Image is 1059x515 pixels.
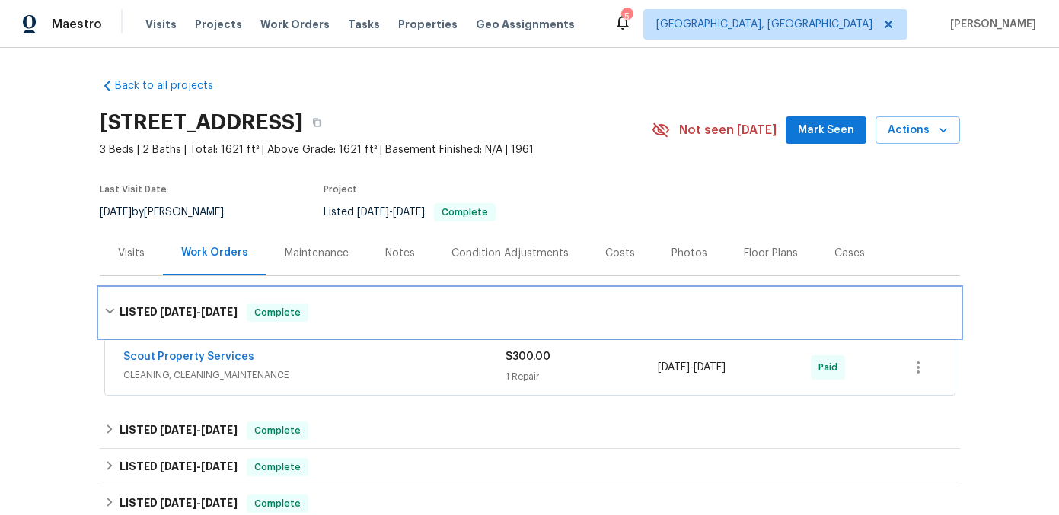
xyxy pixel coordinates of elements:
[285,246,349,261] div: Maintenance
[260,17,330,32] span: Work Orders
[120,421,238,440] h6: LISTED
[160,307,196,317] span: [DATE]
[100,449,960,485] div: LISTED [DATE]-[DATE]Complete
[671,246,707,261] div: Photos
[160,498,196,508] span: [DATE]
[100,142,652,157] span: 3 Beds | 2 Baths | Total: 1621 ft² | Above Grade: 1621 ft² | Basement Finished: N/A | 1961
[123,351,254,362] a: Scout Property Services
[658,362,690,373] span: [DATE]
[120,458,238,476] h6: LISTED
[160,461,238,472] span: -
[120,494,238,513] h6: LISTED
[605,246,635,261] div: Costs
[694,362,726,373] span: [DATE]
[348,19,380,30] span: Tasks
[100,185,167,194] span: Last Visit Date
[100,288,960,337] div: LISTED [DATE]-[DATE]Complete
[248,459,307,475] span: Complete
[100,78,246,94] a: Back to all projects
[160,498,238,508] span: -
[506,351,550,362] span: $300.00
[100,203,242,221] div: by [PERSON_NAME]
[385,246,415,261] div: Notes
[120,304,238,322] h6: LISTED
[181,245,248,260] div: Work Orders
[100,207,132,218] span: [DATE]
[357,207,389,218] span: [DATE]
[52,17,102,32] span: Maestro
[679,122,777,138] span: Not seen [DATE]
[123,367,506,383] span: CLEANING, CLEANING_MAINTENANCE
[656,17,872,32] span: [GEOGRAPHIC_DATA], [GEOGRAPHIC_DATA]
[201,498,238,508] span: [DATE]
[100,412,960,449] div: LISTED [DATE]-[DATE]Complete
[798,121,854,140] span: Mark Seen
[201,424,238,435] span: [DATE]
[357,207,425,218] span: -
[201,307,238,317] span: [DATE]
[621,9,632,24] div: 5
[201,461,238,472] span: [DATE]
[160,461,196,472] span: [DATE]
[876,116,960,145] button: Actions
[658,360,726,375] span: -
[160,424,196,435] span: [DATE]
[506,369,659,384] div: 1 Repair
[145,17,177,32] span: Visits
[248,305,307,320] span: Complete
[786,116,866,145] button: Mark Seen
[303,109,330,136] button: Copy Address
[888,121,948,140] span: Actions
[324,185,357,194] span: Project
[834,246,865,261] div: Cases
[393,207,425,218] span: [DATE]
[248,423,307,438] span: Complete
[476,17,575,32] span: Geo Assignments
[100,115,303,130] h2: [STREET_ADDRESS]
[451,246,569,261] div: Condition Adjustments
[818,360,844,375] span: Paid
[398,17,458,32] span: Properties
[118,246,145,261] div: Visits
[435,208,494,217] span: Complete
[324,207,496,218] span: Listed
[195,17,242,32] span: Projects
[160,307,238,317] span: -
[160,424,238,435] span: -
[744,246,798,261] div: Floor Plans
[944,17,1036,32] span: [PERSON_NAME]
[248,496,307,511] span: Complete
